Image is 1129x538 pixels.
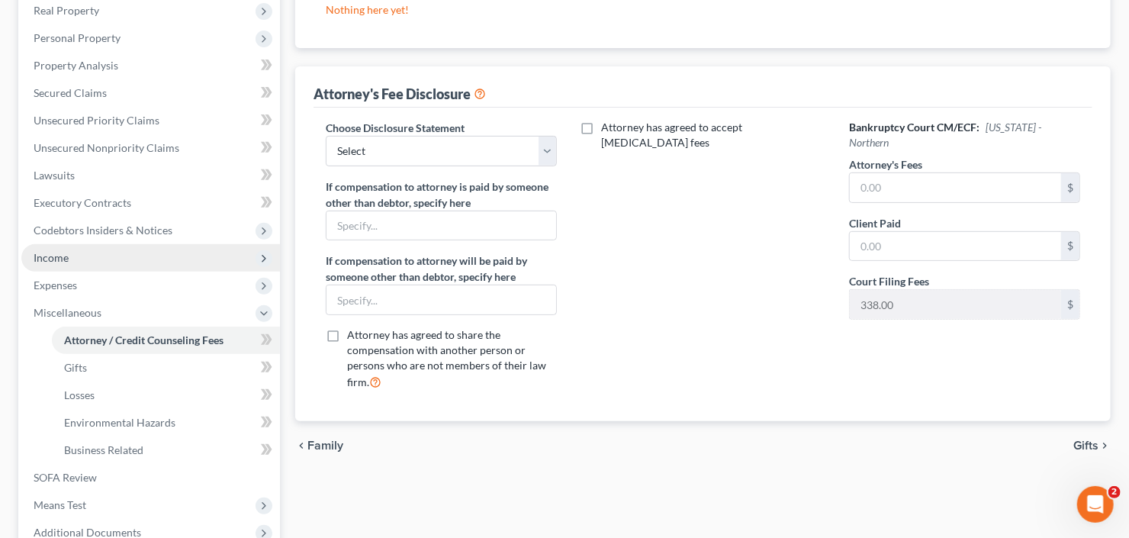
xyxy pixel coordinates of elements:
[326,211,556,240] input: Specify...
[52,354,280,382] a: Gifts
[326,2,1080,18] p: Nothing here yet!
[21,162,280,189] a: Lawsuits
[1061,173,1079,202] div: $
[34,196,131,209] span: Executory Contracts
[21,107,280,134] a: Unsecured Priority Claims
[849,120,1080,150] h6: Bankruptcy Court CM/ECF:
[1061,232,1079,261] div: $
[34,114,159,127] span: Unsecured Priority Claims
[1098,440,1111,452] i: chevron_right
[34,279,77,292] span: Expenses
[307,440,343,452] span: Family
[849,273,929,289] label: Court Filing Fees
[52,382,280,409] a: Losses
[1077,486,1114,523] iframe: Intercom live chat
[34,4,99,17] span: Real Property
[849,215,901,231] label: Client Paid
[34,59,118,72] span: Property Analysis
[295,440,343,452] button: chevron_left Family
[64,388,95,401] span: Losses
[34,306,101,319] span: Miscellaneous
[34,471,97,484] span: SOFA Review
[34,169,75,182] span: Lawsuits
[1061,290,1079,319] div: $
[64,416,175,429] span: Environmental Hazards
[64,361,87,374] span: Gifts
[326,253,557,285] label: If compensation to attorney will be paid by someone other than debtor, specify here
[1073,440,1098,452] span: Gifts
[1073,440,1111,452] button: Gifts chevron_right
[849,121,1041,149] span: [US_STATE] - Northern
[34,251,69,264] span: Income
[314,85,486,103] div: Attorney's Fee Disclosure
[52,409,280,437] a: Environmental Hazards
[850,290,1061,319] input: 0.00
[52,437,280,464] a: Business Related
[52,327,280,354] a: Attorney / Credit Counseling Fees
[326,285,556,314] input: Specify...
[21,134,280,162] a: Unsecured Nonpriority Claims
[34,86,107,99] span: Secured Claims
[21,189,280,217] a: Executory Contracts
[34,224,172,237] span: Codebtors Insiders & Notices
[64,443,143,456] span: Business Related
[34,31,121,44] span: Personal Property
[34,498,86,511] span: Means Test
[1108,486,1121,498] span: 2
[34,141,179,154] span: Unsecured Nonpriority Claims
[849,156,922,172] label: Attorney's Fees
[21,464,280,491] a: SOFA Review
[601,121,742,149] span: Attorney has agreed to accept [MEDICAL_DATA] fees
[295,440,307,452] i: chevron_left
[326,120,465,136] label: Choose Disclosure Statement
[21,52,280,79] a: Property Analysis
[850,232,1061,261] input: 0.00
[64,333,224,346] span: Attorney / Credit Counseling Fees
[347,328,546,388] span: Attorney has agreed to share the compensation with another person or persons who are not members ...
[850,173,1061,202] input: 0.00
[326,179,557,211] label: If compensation to attorney is paid by someone other than debtor, specify here
[21,79,280,107] a: Secured Claims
